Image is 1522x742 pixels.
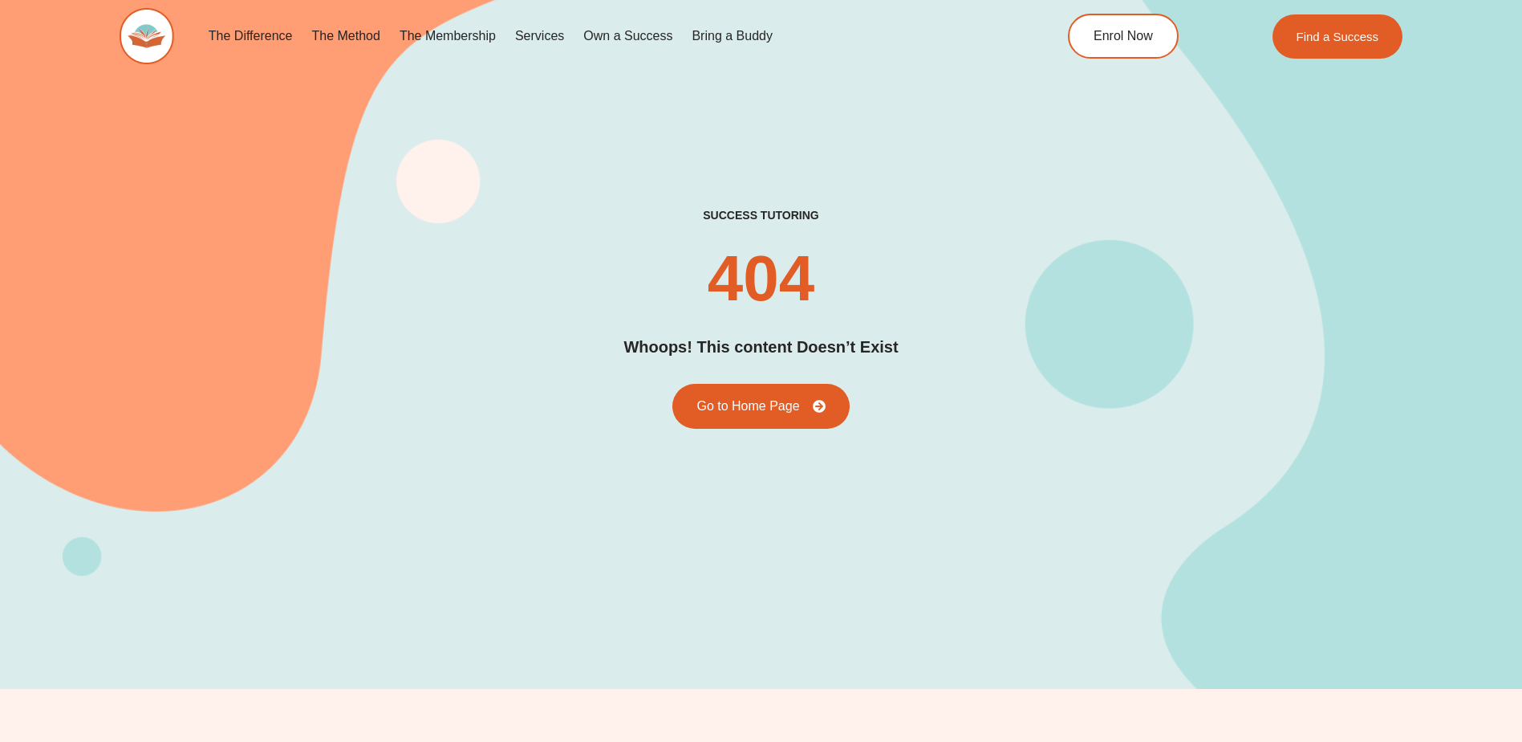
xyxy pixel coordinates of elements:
span: Find a Success [1297,31,1379,43]
a: Find a Success [1272,14,1403,59]
a: The Method [302,18,389,55]
a: The Difference [199,18,302,55]
a: Own a Success [574,18,682,55]
h2: Whoops! This content Doesn’t Exist [623,335,898,360]
h2: success tutoring [703,208,818,222]
span: Go to Home Page [696,400,799,413]
a: Enrol Now [1068,14,1179,59]
a: Go to Home Page [672,384,849,429]
a: Services [505,18,574,55]
a: Bring a Buddy [682,18,782,55]
span: Enrol Now [1094,30,1153,43]
nav: Menu [199,18,995,55]
a: The Membership [390,18,505,55]
h2: 404 [708,247,814,311]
